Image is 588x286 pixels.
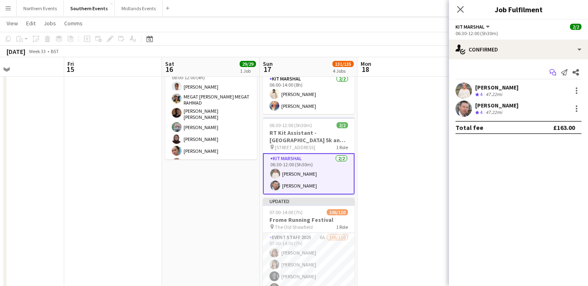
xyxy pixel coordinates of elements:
[67,60,74,67] span: Fri
[484,91,504,98] div: 47.22mi
[66,65,74,74] span: 15
[263,129,355,144] h3: RT Kit Assistant - [GEOGRAPHIC_DATA] 5k and 10k
[165,38,257,159] app-job-card: 08:00-12:00 (4h)29/29Greenwich 5k and 10k [GEOGRAPHIC_DATA] Bandstand1 RoleEvent Marshal29/2908:0...
[332,61,354,67] span: 131/135
[336,224,348,230] span: 1 Role
[51,48,59,54] div: BST
[336,144,348,150] span: 1 Role
[275,144,315,150] span: [STREET_ADDRESS]
[269,122,312,128] span: 06:30-12:00 (5h30m)
[40,18,59,29] a: Jobs
[449,4,588,15] h3: Job Fulfilment
[61,18,86,29] a: Comms
[263,216,355,223] h3: Frome Running Festival
[361,60,371,67] span: Mon
[327,209,348,215] span: 106/110
[17,0,64,16] button: Northern Events
[7,20,18,27] span: View
[484,109,504,116] div: 47.22mi
[3,18,21,29] a: View
[449,40,588,59] div: Confirmed
[269,209,303,215] span: 07:00-14:00 (7h)
[240,68,256,74] div: 1 Job
[64,0,115,16] button: Southern Events
[333,68,353,74] div: 4 Jobs
[475,102,518,109] div: [PERSON_NAME]
[165,60,174,67] span: Sat
[27,48,47,54] span: Week 33
[263,117,355,194] app-job-card: 06:30-12:00 (5h30m)2/2RT Kit Assistant - [GEOGRAPHIC_DATA] 5k and 10k [STREET_ADDRESS]1 RoleKit M...
[275,224,313,230] span: The Old Showfield
[263,153,355,194] app-card-role: Kit Marshal2/206:30-12:00 (5h30m)[PERSON_NAME][PERSON_NAME]
[263,60,273,67] span: Sun
[26,20,36,27] span: Edit
[480,91,483,97] span: 4
[337,122,348,128] span: 2/2
[44,20,56,27] span: Jobs
[263,74,355,114] app-card-role: Kit Marshal2/206:00-14:00 (8h)[PERSON_NAME][PERSON_NAME]
[475,84,518,91] div: [PERSON_NAME]
[262,65,273,74] span: 17
[115,0,163,16] button: Midlands Events
[164,65,174,74] span: 16
[64,20,83,27] span: Comms
[553,123,575,132] div: £163.00
[7,47,25,56] div: [DATE]
[480,109,483,115] span: 4
[456,30,581,36] div: 06:30-12:00 (5h30m)
[359,65,371,74] span: 18
[23,18,39,29] a: Edit
[456,24,491,30] button: Kit Marshal
[263,198,355,204] div: Updated
[456,24,485,30] span: Kit Marshal
[570,24,581,30] span: 2/2
[240,61,256,67] span: 29/29
[456,123,483,132] div: Total fee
